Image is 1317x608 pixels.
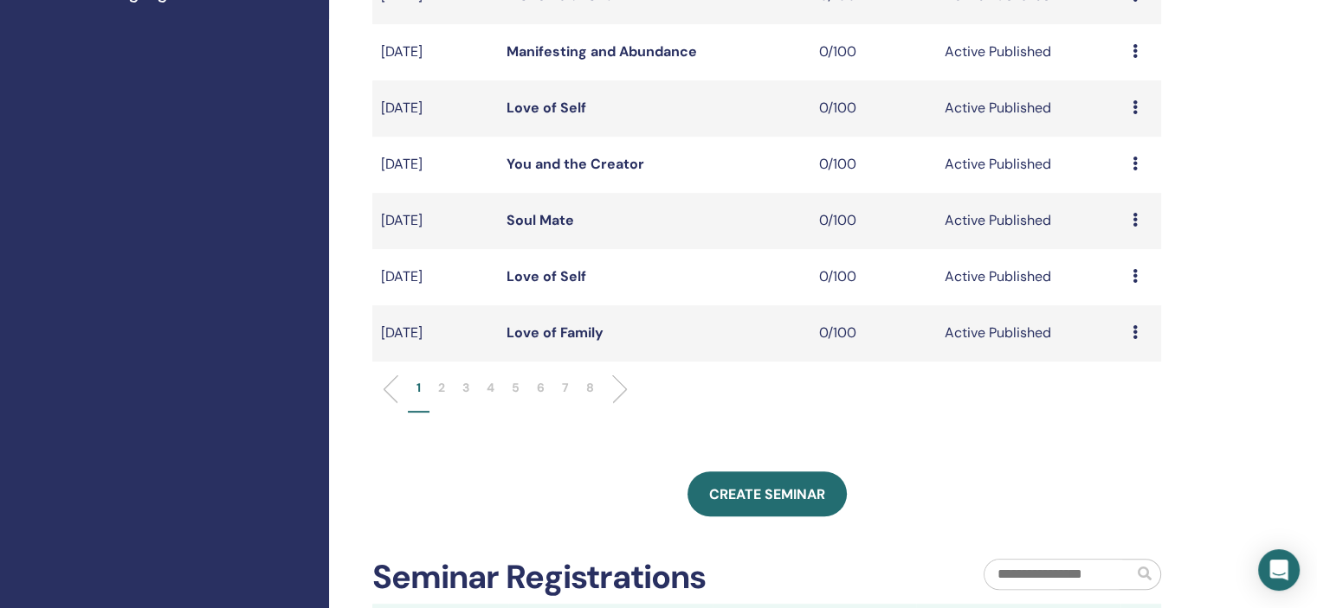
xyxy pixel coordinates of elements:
[507,99,586,117] a: Love of Self
[936,249,1124,305] td: Active Published
[810,305,936,362] td: 0/100
[416,379,421,397] p: 1
[936,137,1124,193] td: Active Published
[372,558,706,598] h2: Seminar Registrations
[586,379,594,397] p: 8
[810,80,936,137] td: 0/100
[1258,549,1300,591] div: Open Intercom Messenger
[709,485,825,503] span: Create seminar
[507,42,697,61] a: Manifesting and Abundance
[487,379,494,397] p: 4
[537,379,545,397] p: 6
[936,24,1124,80] td: Active Published
[507,267,586,285] a: Love of Self
[512,379,520,397] p: 5
[372,80,498,137] td: [DATE]
[810,24,936,80] td: 0/100
[562,379,569,397] p: 7
[936,80,1124,137] td: Active Published
[438,379,445,397] p: 2
[936,193,1124,249] td: Active Published
[810,193,936,249] td: 0/100
[507,323,604,342] a: Love of Family
[462,379,469,397] p: 3
[507,211,574,229] a: Soul Mate
[507,155,644,173] a: You and the Creator
[810,137,936,193] td: 0/100
[810,249,936,305] td: 0/100
[372,305,498,362] td: [DATE]
[372,193,498,249] td: [DATE]
[688,471,847,516] a: Create seminar
[372,137,498,193] td: [DATE]
[936,305,1124,362] td: Active Published
[372,249,498,305] td: [DATE]
[372,24,498,80] td: [DATE]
